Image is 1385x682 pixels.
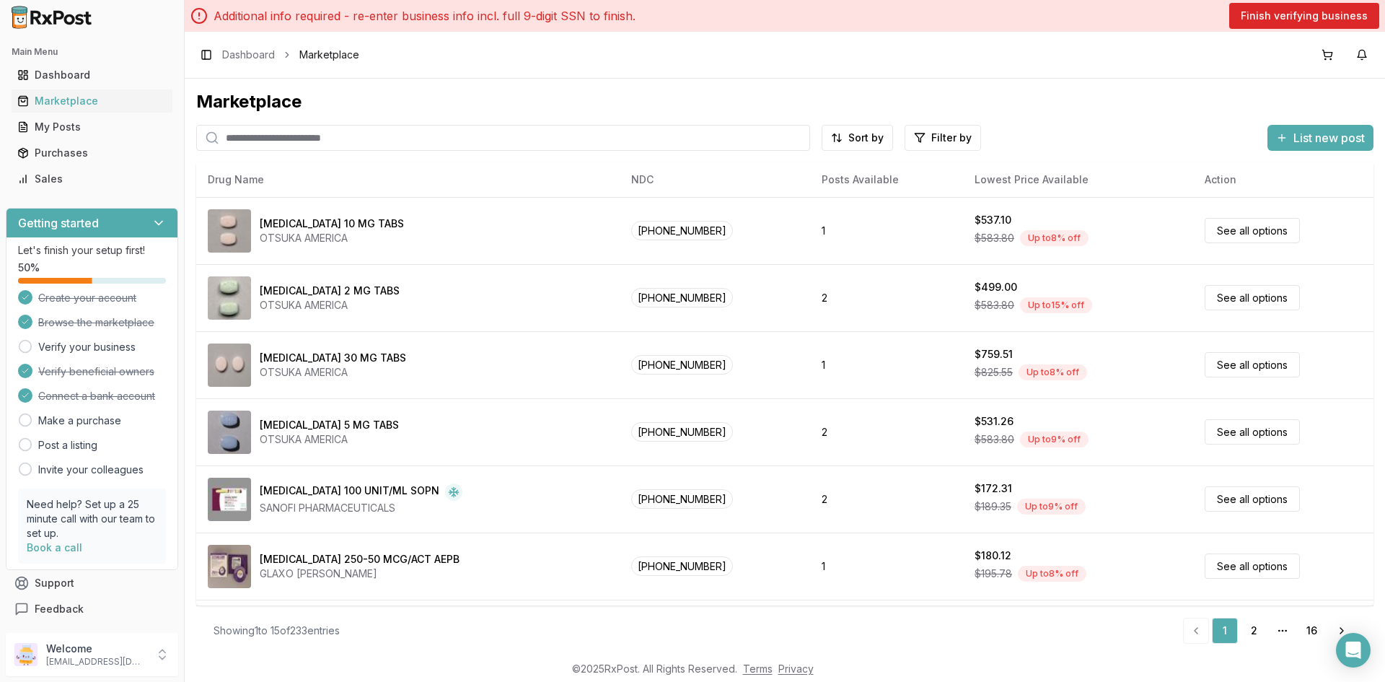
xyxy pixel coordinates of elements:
[620,162,810,197] th: NDC
[1229,3,1379,29] a: Finish verifying business
[18,214,99,232] h3: Getting started
[743,663,773,675] a: Terms
[196,162,620,197] th: Drug Name
[631,489,733,509] span: [PHONE_NUMBER]
[260,365,406,380] div: OTSUKA AMERICA
[17,68,167,82] div: Dashboard
[260,298,400,312] div: OTSUKA AMERICA
[1193,162,1373,197] th: Action
[1205,419,1300,445] a: See all options
[214,624,340,638] div: Showing 1 to 15 of 233 entries
[208,545,251,588] img: Advair Diskus 250-50 MCG/ACT AEPB
[260,418,399,432] div: [MEDICAL_DATA] 5 MG TABS
[17,146,167,160] div: Purchases
[1020,230,1089,246] div: Up to 8 % off
[6,167,178,191] button: Sales
[905,125,981,151] button: Filter by
[810,533,963,600] td: 1
[1205,352,1300,377] a: See all options
[196,90,1373,113] div: Marketplace
[975,347,1013,362] div: $759.51
[260,351,406,365] div: [MEDICAL_DATA] 30 MG TABS
[6,596,178,622] button: Feedback
[1019,364,1087,380] div: Up to 8 % off
[6,64,178,87] button: Dashboard
[260,217,404,231] div: [MEDICAL_DATA] 10 MG TABS
[12,114,172,140] a: My Posts
[14,643,38,666] img: User avatar
[963,162,1193,197] th: Lowest Price Available
[38,291,136,305] span: Create your account
[12,46,172,58] h2: Main Menu
[1336,633,1371,668] div: Open Intercom Messenger
[208,209,251,253] img: Abilify 10 MG TABS
[12,140,172,166] a: Purchases
[810,465,963,533] td: 2
[810,331,963,398] td: 1
[6,89,178,113] button: Marketplace
[975,499,1011,514] span: $189.35
[46,656,146,668] p: [EMAIL_ADDRESS][DOMAIN_NAME]
[1212,618,1238,644] a: 1
[38,364,154,379] span: Verify beneficial owners
[208,478,251,521] img: Admelog SoloStar 100 UNIT/ML SOPN
[1298,618,1324,644] a: 16
[848,131,884,145] span: Sort by
[38,414,121,428] a: Make a purchase
[6,115,178,139] button: My Posts
[810,162,963,197] th: Posts Available
[214,7,636,25] p: Additional info required - re-enter business info incl. full 9-digit SSN to finish.
[1205,554,1300,579] a: See all options
[975,231,1014,245] span: $583.80
[18,261,40,275] span: 50 %
[6,570,178,596] button: Support
[631,556,733,576] span: [PHONE_NUMBER]
[260,552,460,567] div: [MEDICAL_DATA] 250-50 MCG/ACT AEPB
[46,642,146,656] p: Welcome
[1183,618,1356,644] nav: pagination
[208,411,251,454] img: Abilify 5 MG TABS
[38,438,97,453] a: Post a listing
[38,340,136,354] a: Verify your business
[822,125,893,151] button: Sort by
[1205,218,1300,243] a: See all options
[931,131,972,145] span: Filter by
[208,344,251,387] img: Abilify 30 MG TABS
[810,264,963,331] td: 2
[975,567,1012,581] span: $195.78
[260,284,400,298] div: [MEDICAL_DATA] 2 MG TABS
[975,298,1014,312] span: $583.80
[975,481,1012,496] div: $172.31
[12,88,172,114] a: Marketplace
[1267,125,1373,151] button: List new post
[260,567,460,581] div: GLAXO [PERSON_NAME]
[631,288,733,307] span: [PHONE_NUMBER]
[1293,129,1365,147] span: List new post
[975,548,1011,563] div: $180.12
[18,243,166,258] p: Let's finish your setup first!
[1020,432,1089,447] div: Up to 9 % off
[17,120,167,134] div: My Posts
[1018,566,1086,582] div: Up to 8 % off
[631,422,733,442] span: [PHONE_NUMBER]
[1017,499,1086,515] div: Up to 9 % off
[260,231,404,245] div: OTSUKA AMERICA
[975,365,1013,380] span: $825.55
[810,197,963,264] td: 1
[1205,285,1300,310] a: See all options
[975,432,1014,447] span: $583.80
[1327,618,1356,644] a: Go to next page
[38,389,155,403] span: Connect a bank account
[1020,297,1092,313] div: Up to 15 % off
[12,166,172,192] a: Sales
[260,484,439,501] div: [MEDICAL_DATA] 100 UNIT/ML SOPN
[38,463,144,477] a: Invite your colleagues
[260,501,462,515] div: SANOFI PHARMACEUTICALS
[27,497,157,541] p: Need help? Set up a 25 minute call with our team to set up.
[222,48,359,62] nav: breadcrumb
[27,541,82,554] a: Book a call
[17,172,167,186] div: Sales
[810,398,963,465] td: 2
[35,602,84,616] span: Feedback
[631,221,733,240] span: [PHONE_NUMBER]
